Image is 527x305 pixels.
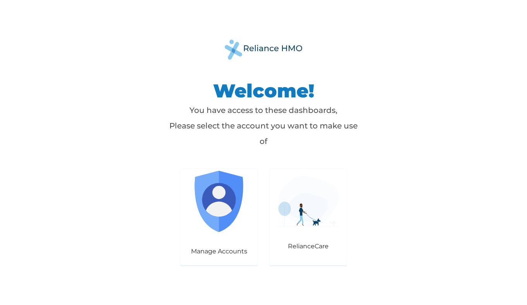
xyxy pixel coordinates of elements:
[277,243,339,250] p: RelianceCare
[188,171,250,232] img: user
[188,248,250,255] p: Manage Accounts
[167,79,360,102] h1: Welcome!
[225,40,302,59] img: RelianceHMO's Logo
[277,176,339,227] img: enrollee
[167,102,360,149] p: You have access to these dashboards, Please select the account you want to make use of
